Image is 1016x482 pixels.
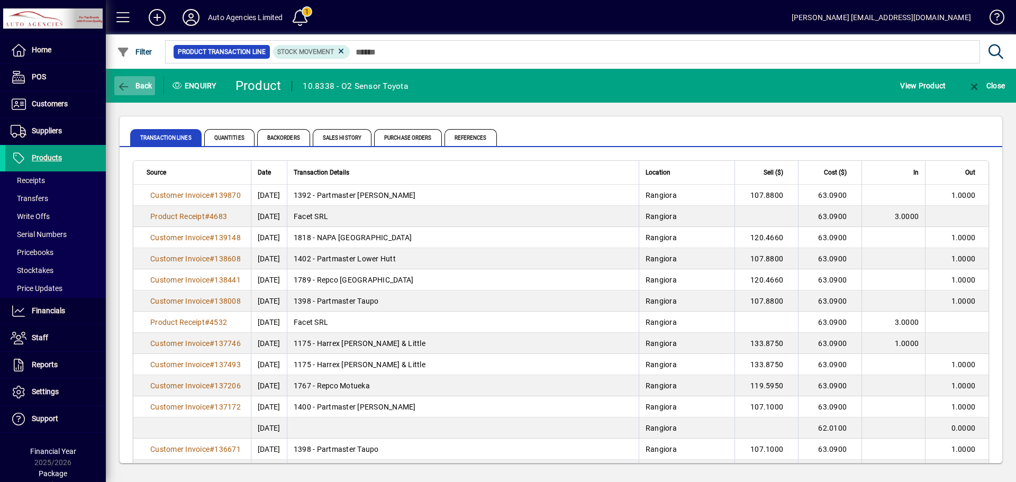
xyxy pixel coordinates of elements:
span: 3.0000 [895,318,919,326]
a: Transfers [5,189,106,207]
button: Back [114,76,155,95]
td: 63.0900 [798,185,861,206]
span: Product Receipt [150,318,205,326]
td: [DATE] [251,227,287,248]
td: 1789 - Repco [GEOGRAPHIC_DATA] [287,269,639,290]
span: 137493 [214,360,241,369]
td: 120.4660 [734,269,798,290]
td: 63.0900 [798,290,861,312]
td: 1400 - Partmaster [PERSON_NAME] [287,396,639,417]
td: [DATE] [251,290,287,312]
div: Auto Agencies Limited [208,9,283,26]
button: Filter [114,42,155,61]
a: Customer Invoice#136671 [147,443,244,455]
span: 138441 [214,276,241,284]
span: 1.0000 [951,276,976,284]
a: Write Offs [5,207,106,225]
span: Date [258,167,271,178]
td: 1392 - Partmaster [PERSON_NAME] [287,185,639,206]
a: Customer Invoice#139870 [147,189,244,201]
span: # [210,403,214,411]
span: Cost ($) [824,167,847,178]
div: Source [147,167,244,178]
span: Close [968,81,1005,90]
span: Rangiora [646,403,677,411]
span: View Product [900,77,946,94]
a: Financials [5,298,106,324]
span: # [210,381,214,390]
a: Customer Invoice#138008 [147,295,244,307]
span: Rangiora [646,212,677,221]
span: Transfers [11,194,48,203]
span: 4532 [210,318,227,326]
app-page-header-button: Back [106,76,164,95]
span: Price Updates [11,284,62,293]
a: POS [5,64,106,90]
a: Customer Invoice#137746 [147,338,244,349]
span: 0.0000 [951,424,976,432]
span: Location [646,167,670,178]
a: Stocktakes [5,261,106,279]
span: POS [32,72,46,81]
span: Rangiora [646,318,677,326]
span: Product Receipt [150,212,205,221]
span: 1.0000 [895,339,919,348]
a: Receipts [5,171,106,189]
span: Staff [32,333,48,342]
span: In [913,167,919,178]
div: Enquiry [164,77,228,94]
td: 63.0900 [798,375,861,396]
span: Customer Invoice [150,381,210,390]
td: 107.8800 [734,248,798,269]
span: 139148 [214,233,241,242]
span: Rangiora [646,297,677,305]
span: Customer Invoice [150,276,210,284]
span: Settings [32,387,59,396]
td: 107.8800 [734,185,798,206]
div: Location [646,167,728,178]
div: Date [258,167,280,178]
td: [DATE] [251,354,287,375]
span: Rangiora [646,424,677,432]
span: 137206 [214,381,241,390]
app-page-header-button: Close enquiry [957,76,1016,95]
button: Add [140,8,174,27]
td: 1175 - Harrex [PERSON_NAME] & Little [287,333,639,354]
a: Staff [5,325,106,351]
a: Product Receipt#4683 [147,211,231,222]
td: 1175 - Harrex [PERSON_NAME] & Little [287,354,639,375]
td: 119.5950 [734,375,798,396]
a: Price Updates [5,279,106,297]
span: Transaction Details [294,167,349,178]
button: Profile [174,8,208,27]
span: Financial Year [30,447,76,456]
span: # [210,445,214,453]
button: View Product [897,76,948,95]
span: Rangiora [646,276,677,284]
span: Products [32,153,62,162]
a: Customer Invoice#137172 [147,401,244,413]
span: Source [147,167,166,178]
span: Customer Invoice [150,297,210,305]
span: # [210,233,214,242]
span: Package [39,469,67,478]
span: Receipts [11,176,45,185]
span: Customer Invoice [150,360,210,369]
span: Rangiora [646,233,677,242]
td: [DATE] [251,439,287,460]
td: 63.0900 [798,227,861,248]
span: Home [32,46,51,54]
td: 63.0900 [798,439,861,460]
span: 1.0000 [951,191,976,199]
span: Customers [32,99,68,108]
td: [DATE] [251,248,287,269]
span: Product Transaction Line [178,47,266,57]
td: [DATE] [251,185,287,206]
td: Facet SRL [287,206,639,227]
span: Quantities [204,129,255,146]
div: Sell ($) [741,167,793,178]
a: Suppliers [5,118,106,144]
td: 107.1000 [734,439,798,460]
td: 133.8750 [734,333,798,354]
span: # [210,339,214,348]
